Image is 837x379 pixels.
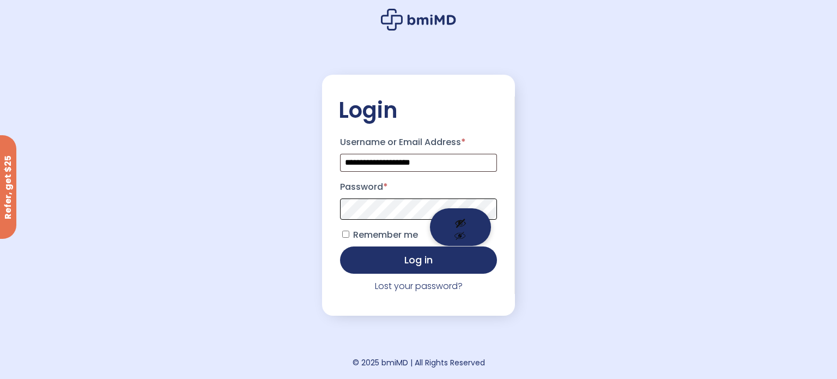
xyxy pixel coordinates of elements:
[340,134,497,151] label: Username or Email Address
[340,178,497,196] label: Password
[340,246,497,274] button: Log in
[342,231,349,238] input: Remember me
[338,97,499,124] h2: Login
[353,228,418,241] span: Remember me
[353,355,485,370] div: © 2025 bmiMD | All Rights Reserved
[430,208,491,246] button: Show password
[375,280,463,292] a: Lost your password?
